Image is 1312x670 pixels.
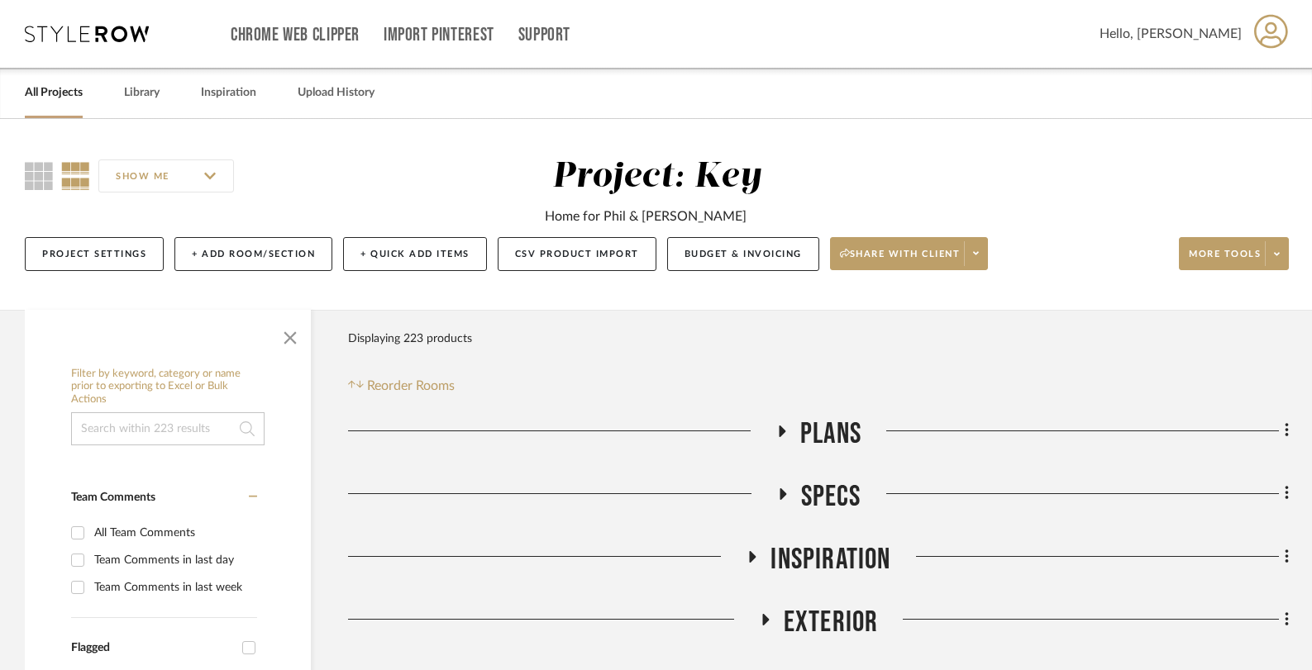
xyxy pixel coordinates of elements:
span: Reorder Rooms [367,376,455,396]
div: Team Comments in last week [94,574,253,601]
span: Plans [800,416,861,452]
div: Displaying 223 products [348,322,472,355]
a: All Projects [25,82,83,104]
button: Close [274,318,307,351]
div: Home for Phil & [PERSON_NAME] [545,207,747,226]
span: Share with client [840,248,961,273]
button: More tools [1179,237,1289,270]
div: Flagged [71,641,234,655]
a: Import Pinterest [384,28,494,42]
span: Exterior [784,605,879,640]
a: Inspiration [201,82,256,104]
div: All Team Comments [94,520,253,546]
button: + Quick Add Items [343,237,487,271]
a: Support [518,28,570,42]
button: Budget & Invoicing [667,237,819,271]
div: Team Comments in last day [94,547,253,573]
button: Reorder Rooms [348,376,455,396]
input: Search within 223 results [71,412,265,445]
div: Project: Key [552,159,761,194]
a: Library [124,82,160,104]
span: More tools [1189,248,1261,273]
a: Upload History [298,82,375,104]
span: Team Comments [71,492,155,503]
button: CSV Product Import [498,237,656,271]
button: Project Settings [25,237,164,271]
a: Chrome Web Clipper [231,28,360,42]
span: Specs [801,479,861,515]
button: + Add Room/Section [174,237,332,271]
span: Inspiration [771,542,890,577]
h6: Filter by keyword, category or name prior to exporting to Excel or Bulk Actions [71,368,265,406]
span: Hello, [PERSON_NAME] [1100,24,1242,44]
button: Share with client [830,237,989,270]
